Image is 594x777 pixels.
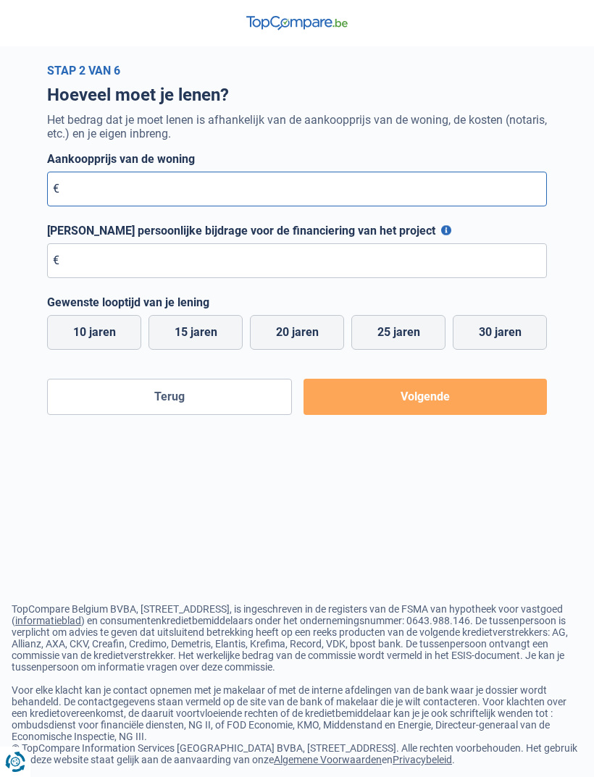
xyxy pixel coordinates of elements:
a: informatieblad [15,615,81,626]
p: Het bedrag dat je moet lenen is afhankelijk van de aankoopprijs van de woning, de kosten (notaris... [47,113,547,140]
img: TopCompare Logo [246,16,348,30]
label: 15 jaren [148,315,243,350]
label: 10 jaren [47,315,141,350]
a: Algemene Voorwaarden [274,754,382,765]
h1: Hoeveel moet je lenen? [47,85,547,106]
button: Volgende [304,379,547,415]
label: Aankoopprijs van de woning [47,152,547,166]
a: Privacybeleid [393,754,452,765]
div: Stap 2 van 6 [47,64,547,77]
label: 25 jaren [351,315,445,350]
span: € [53,182,59,196]
label: [PERSON_NAME] persoonlijke bijdrage voor de financiering van het project [47,224,547,238]
label: 30 jaren [453,315,547,350]
button: Terug [47,379,292,415]
label: Gewenste looptijd van je lening [47,295,547,309]
span: € [53,253,59,267]
button: [PERSON_NAME] persoonlijke bijdrage voor de financiering van het project [441,225,451,235]
label: 20 jaren [250,315,344,350]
